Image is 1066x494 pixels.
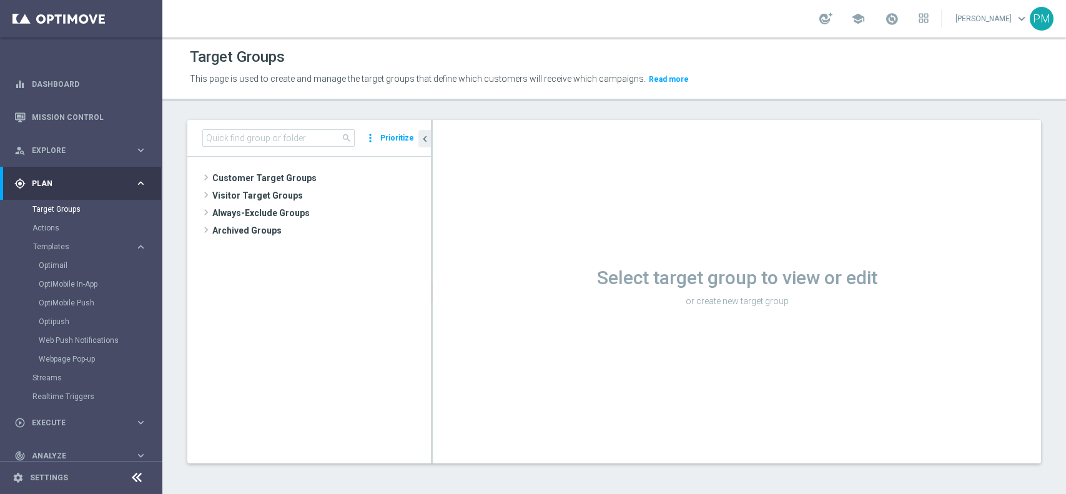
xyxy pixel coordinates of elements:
div: Templates [33,243,135,250]
div: Plan [14,178,135,189]
div: Analyze [14,450,135,462]
div: OptiMobile In-App [39,275,161,294]
button: Read more [648,72,690,86]
a: Actions [32,223,130,233]
a: [PERSON_NAME]keyboard_arrow_down [954,9,1030,28]
span: Execute [32,419,135,427]
h1: Select target group to view or edit [433,267,1041,289]
div: Optimail [39,256,161,275]
div: Templates [32,237,161,368]
i: equalizer [14,79,26,90]
h1: Target Groups [190,48,285,66]
i: person_search [14,145,26,156]
button: Templates keyboard_arrow_right [32,242,147,252]
span: Customer Target Groups [212,169,431,187]
div: Dashboard [14,67,147,101]
span: Explore [32,147,135,154]
i: play_circle_outline [14,417,26,428]
i: track_changes [14,450,26,462]
div: Web Push Notifications [39,331,161,350]
a: Realtime Triggers [32,392,130,402]
i: keyboard_arrow_right [135,241,147,253]
i: gps_fixed [14,178,26,189]
a: Web Push Notifications [39,335,130,345]
span: Always-Exclude Groups [212,204,431,222]
button: chevron_left [418,130,431,147]
a: Dashboard [32,67,147,101]
span: Templates [33,243,122,250]
i: settings [12,472,24,483]
div: OptiMobile Push [39,294,161,312]
span: This page is used to create and manage the target groups that define which customers will receive... [190,74,646,84]
i: chevron_left [419,133,431,145]
div: Streams [32,368,161,387]
button: person_search Explore keyboard_arrow_right [14,146,147,156]
i: keyboard_arrow_right [135,417,147,428]
span: school [851,12,865,26]
i: keyboard_arrow_right [135,450,147,462]
a: Mission Control [32,101,147,134]
a: OptiMobile In-App [39,279,130,289]
a: Target Groups [32,204,130,214]
button: Prioritize [378,130,416,147]
input: Quick find group or folder [202,129,355,147]
div: Execute [14,417,135,428]
div: Actions [32,219,161,237]
div: Realtime Triggers [32,387,161,406]
div: Target Groups [32,200,161,219]
a: Optimail [39,260,130,270]
i: keyboard_arrow_right [135,144,147,156]
a: Settings [30,474,68,482]
div: PM [1030,7,1054,31]
a: Webpage Pop-up [39,354,130,364]
div: Optipush [39,312,161,331]
span: keyboard_arrow_down [1015,12,1029,26]
span: Visitor Target Groups [212,187,431,204]
button: play_circle_outline Execute keyboard_arrow_right [14,418,147,428]
button: gps_fixed Plan keyboard_arrow_right [14,179,147,189]
a: OptiMobile Push [39,298,130,308]
p: or create new target group [433,295,1041,307]
span: search [342,133,352,143]
a: Streams [32,373,130,383]
i: more_vert [364,129,377,147]
a: Optipush [39,317,130,327]
button: track_changes Analyze keyboard_arrow_right [14,451,147,461]
span: Archived Groups [212,222,431,239]
div: Mission Control [14,101,147,134]
button: Mission Control [14,112,147,122]
i: keyboard_arrow_right [135,177,147,189]
button: equalizer Dashboard [14,79,147,89]
div: Explore [14,145,135,156]
span: Analyze [32,452,135,460]
div: Webpage Pop-up [39,350,161,368]
span: Plan [32,180,135,187]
